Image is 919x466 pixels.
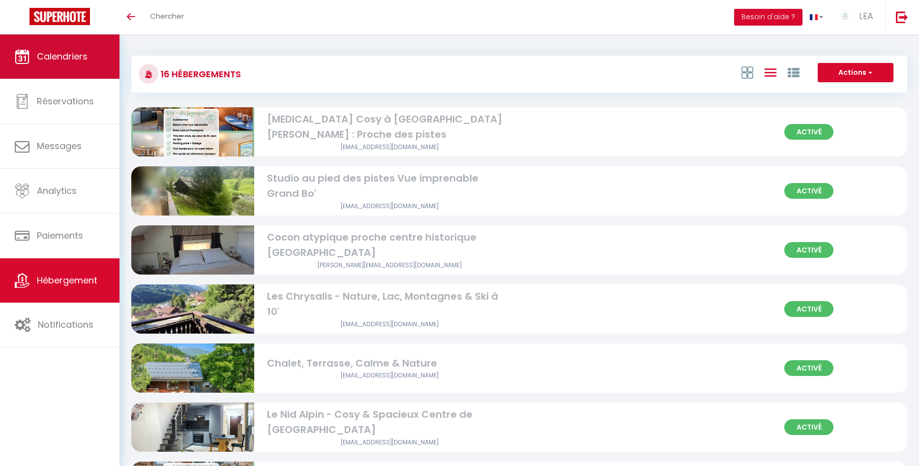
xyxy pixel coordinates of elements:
img: ... [838,9,853,24]
a: Vue en Liste [765,64,776,80]
div: Airbnb [267,320,513,329]
div: Airbnb [267,143,513,152]
div: [MEDICAL_DATA] Cosy à [GEOGRAPHIC_DATA][PERSON_NAME] : Proche des pistes [267,112,513,143]
a: Vue par Groupe [788,64,800,80]
span: Analytics [37,185,77,197]
div: Les Chrysalis - Nature, Lac, Montagnes & Ski à 10' [267,289,513,320]
span: Activé [784,419,833,435]
span: Réservations [37,95,94,107]
div: Le Nid Alpin - Cosy & Spacieux Centre de [GEOGRAPHIC_DATA] [267,407,513,438]
span: Activé [784,124,833,140]
span: Messages [37,140,82,152]
span: Chercher [150,11,184,21]
img: Super Booking [30,8,90,25]
span: Hébergement [37,274,97,286]
button: Actions [818,63,893,83]
img: logout [896,11,908,23]
div: Airbnb [267,202,513,211]
div: Airbnb [267,371,513,380]
span: Calendriers [37,50,88,62]
button: Besoin d'aide ? [734,9,802,26]
span: LEA [859,10,873,22]
span: Activé [784,360,833,376]
span: Activé [784,183,833,199]
span: Notifications [38,318,93,331]
div: Cocon atypique proche centre historique [GEOGRAPHIC_DATA] [267,230,513,261]
span: Activé [784,242,833,258]
div: Airbnb [267,438,513,447]
span: Activé [784,301,833,317]
a: Vue en Box [741,64,753,80]
h3: 16 Hébergements [158,63,241,85]
div: Chalet, Terrasse, Calme & Nature [267,356,513,371]
span: Paiements [37,229,83,242]
div: Airbnb [267,261,513,270]
div: Studio au pied des pistes Vue imprenable Grand Bo' [267,171,513,202]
